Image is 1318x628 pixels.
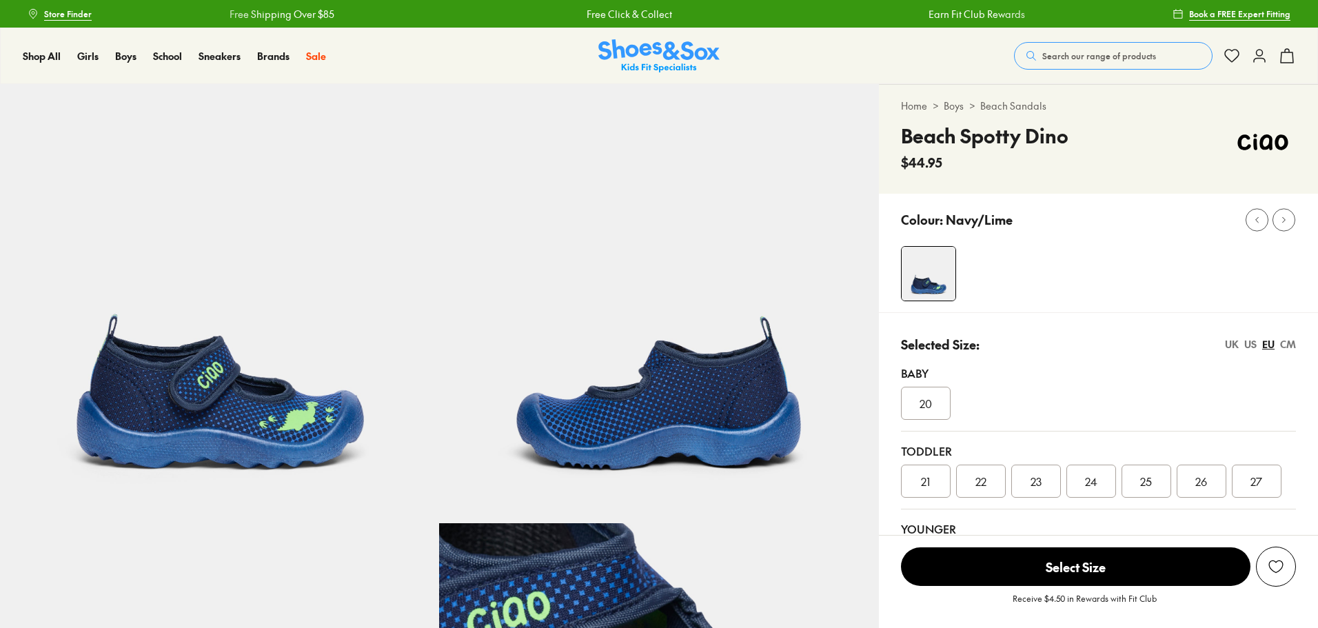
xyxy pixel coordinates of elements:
[901,547,1250,586] span: Select Size
[901,365,1296,381] div: Baby
[901,99,1296,113] div: > >
[44,8,92,20] span: Store Finder
[153,49,182,63] a: School
[1189,8,1290,20] span: Book a FREE Expert Fitting
[23,49,61,63] a: Shop All
[901,153,942,172] span: $44.95
[439,84,878,523] img: Beach Spotty Dino B Navy/Lime
[77,49,99,63] a: Girls
[1173,1,1290,26] a: Book a FREE Expert Fitting
[944,99,964,113] a: Boys
[115,49,136,63] a: Boys
[28,1,92,26] a: Store Finder
[920,395,932,412] span: 20
[194,7,299,21] a: Free Shipping Over $85
[1256,547,1296,587] button: Add to Wishlist
[980,99,1046,113] a: Beach Sandals
[901,335,980,354] p: Selected Size:
[1014,42,1213,70] button: Search our range of products
[901,520,1296,537] div: Younger
[901,99,927,113] a: Home
[1262,337,1275,352] div: EU
[598,39,720,73] img: SNS_Logo_Responsive.svg
[306,49,326,63] a: Sale
[257,49,290,63] a: Brands
[901,210,943,229] p: Colour:
[901,547,1250,587] button: Select Size
[901,443,1296,459] div: Toddler
[902,247,955,301] img: Beach Spotty Dino B Navy/Lime
[893,7,990,21] a: Earn Fit Club Rewards
[1140,473,1152,489] span: 25
[975,473,986,489] span: 22
[551,7,637,21] a: Free Click & Collect
[1244,337,1257,352] div: US
[921,473,930,489] span: 21
[901,121,1068,150] h4: Beach Spotty Dino
[1085,473,1097,489] span: 24
[1031,473,1042,489] span: 23
[946,210,1013,229] p: Navy/Lime
[1250,473,1262,489] span: 27
[1042,50,1156,62] span: Search our range of products
[1195,473,1207,489] span: 26
[199,49,241,63] a: Sneakers
[1280,337,1296,352] div: CM
[1230,121,1296,163] img: Vendor logo
[598,39,720,73] a: Shoes & Sox
[1013,592,1157,617] p: Receive $4.50 in Rewards with Fit Club
[1225,337,1239,352] div: UK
